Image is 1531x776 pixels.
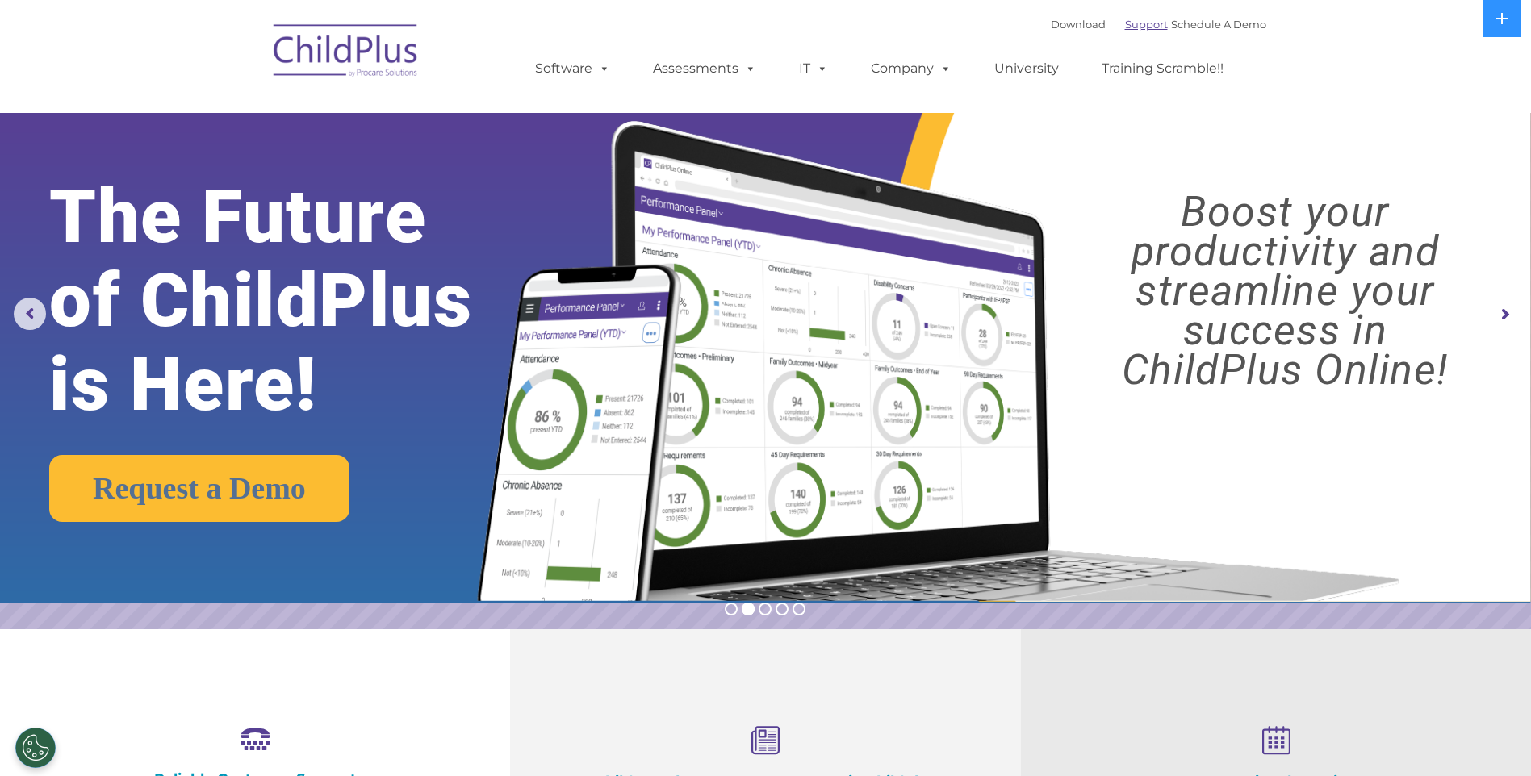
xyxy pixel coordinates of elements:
[1125,18,1168,31] a: Support
[1171,18,1266,31] a: Schedule A Demo
[519,52,626,85] a: Software
[224,106,274,119] span: Last name
[49,175,538,427] rs-layer: The Future of ChildPlus is Here!
[783,52,844,85] a: IT
[1058,192,1512,390] rs-layer: Boost your productivity and streamline your success in ChildPlus Online!
[978,52,1075,85] a: University
[1051,18,1266,31] font: |
[855,52,968,85] a: Company
[637,52,772,85] a: Assessments
[49,455,349,522] a: Request a Demo
[1086,52,1240,85] a: Training Scramble!!
[1051,18,1106,31] a: Download
[15,728,56,768] button: Cookies Settings
[266,13,427,94] img: ChildPlus by Procare Solutions
[224,173,293,185] span: Phone number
